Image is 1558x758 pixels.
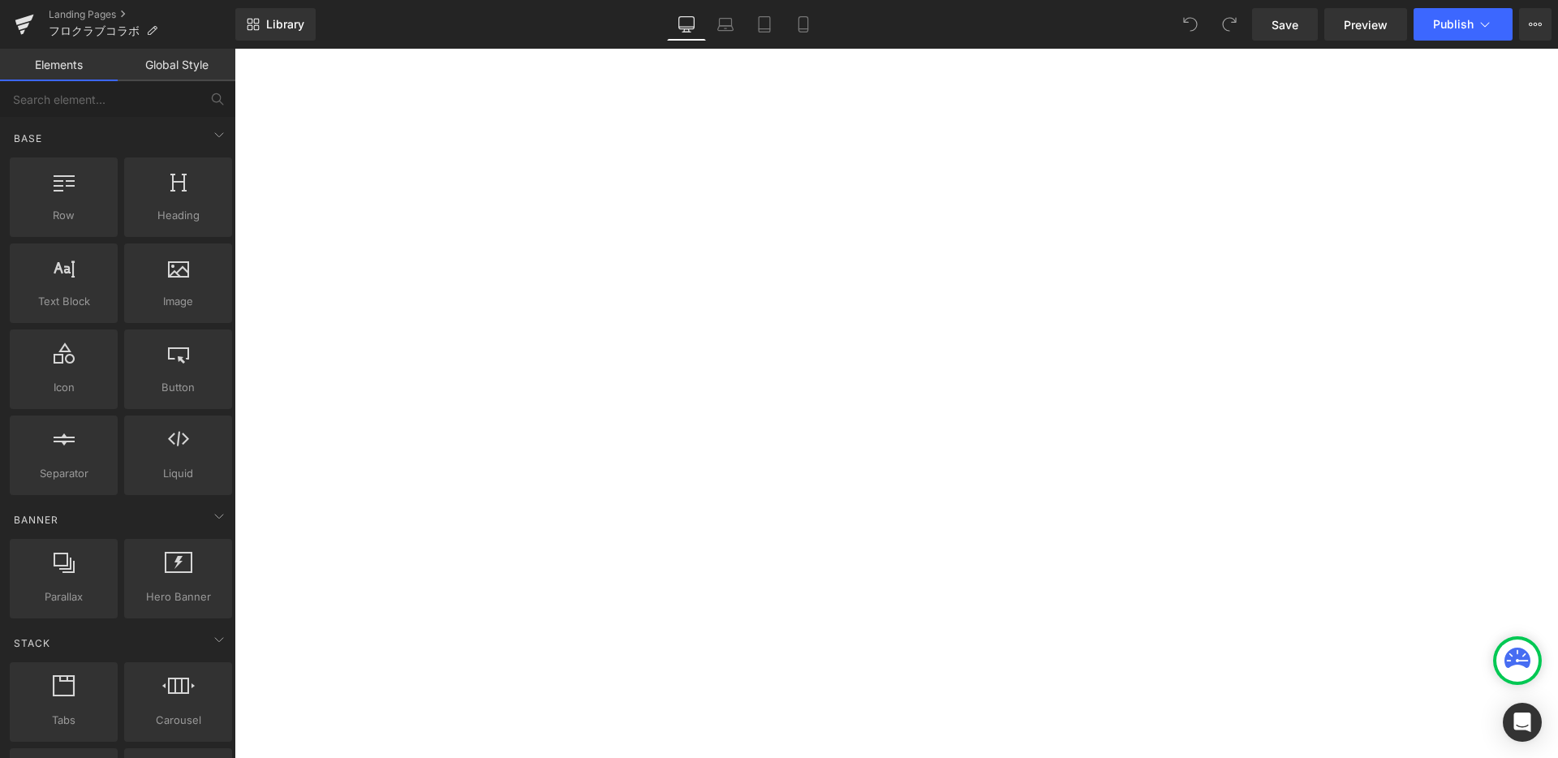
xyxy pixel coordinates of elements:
span: Publish [1433,18,1474,31]
span: Base [12,131,44,146]
button: More [1519,8,1552,41]
a: New Library [235,8,316,41]
a: Laptop [706,8,745,41]
button: Redo [1213,8,1246,41]
span: Stack [12,635,52,651]
span: Library [266,17,304,32]
a: Global Style [118,49,235,81]
a: Landing Pages [49,8,235,21]
span: Preview [1344,16,1388,33]
button: Publish [1414,8,1513,41]
span: Carousel [129,712,227,729]
a: Preview [1324,8,1407,41]
span: Text Block [15,293,113,310]
div: Open Intercom Messenger [1503,703,1542,742]
span: フロクラブコラボ [49,24,140,37]
span: Image [129,293,227,310]
a: Tablet [745,8,784,41]
a: Mobile [784,8,823,41]
span: Hero Banner [129,588,227,605]
span: Icon [15,379,113,396]
button: Undo [1174,8,1207,41]
span: Heading [129,207,227,224]
span: Parallax [15,588,113,605]
span: Tabs [15,712,113,729]
span: Save [1272,16,1298,33]
a: Desktop [667,8,706,41]
span: Button [129,379,227,396]
span: Row [15,207,113,224]
span: Banner [12,512,60,528]
span: Liquid [129,465,227,482]
span: Separator [15,465,113,482]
